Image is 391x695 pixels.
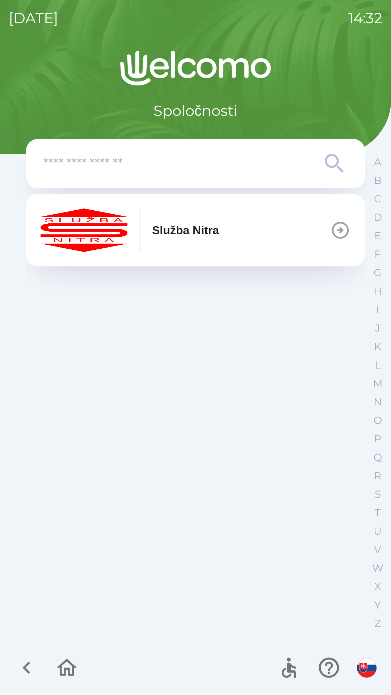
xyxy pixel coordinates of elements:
button: U [369,522,387,540]
button: N [369,393,387,411]
button: Y [369,596,387,614]
p: A [374,156,381,168]
button: A [369,153,387,171]
p: O [374,414,382,427]
p: F [374,248,381,261]
img: c55f63fc-e714-4e15-be12-dfeb3df5ea30.png [41,208,127,252]
button: W [369,559,387,577]
p: W [372,562,383,574]
button: M [369,374,387,393]
p: Q [374,451,382,464]
p: Y [374,599,381,611]
p: N [374,396,382,408]
p: R [374,469,381,482]
button: K [369,337,387,356]
p: E [374,229,381,242]
button: T [369,504,387,522]
p: U [374,525,382,538]
p: [DATE] [9,7,58,29]
p: 14:32 [348,7,382,29]
button: X [369,577,387,596]
p: I [376,303,379,316]
button: J [369,319,387,337]
p: C [374,193,381,205]
p: G [374,266,382,279]
img: Logo [26,51,365,85]
p: Spoločnosti [154,100,237,122]
p: Z [374,617,381,630]
button: S [369,485,387,504]
button: R [369,467,387,485]
p: Služba Nitra [152,222,219,239]
button: E [369,227,387,245]
button: Služba Nitra [26,194,365,266]
p: D [374,211,382,224]
p: P [374,433,381,445]
p: S [375,488,381,501]
img: sk flag [357,658,377,678]
p: L [375,359,381,371]
button: B [369,171,387,190]
button: O [369,411,387,430]
button: I [369,300,387,319]
button: C [369,190,387,208]
p: K [374,340,381,353]
p: X [374,580,381,593]
button: Q [369,448,387,467]
p: J [375,322,380,334]
p: T [375,506,381,519]
button: D [369,208,387,227]
button: H [369,282,387,300]
p: V [374,543,381,556]
button: L [369,356,387,374]
p: H [374,285,382,298]
button: Z [369,614,387,633]
button: G [369,264,387,282]
button: V [369,540,387,559]
p: M [373,377,383,390]
button: P [369,430,387,448]
p: B [374,174,382,187]
button: F [369,245,387,264]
